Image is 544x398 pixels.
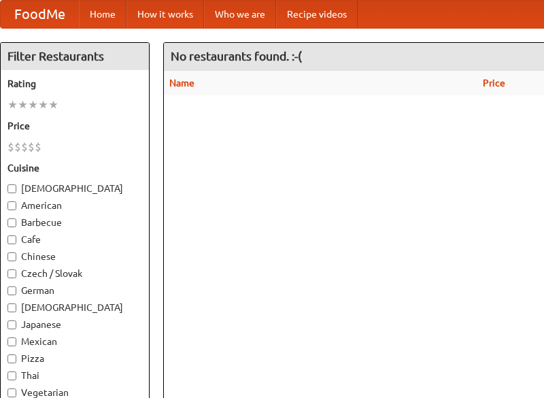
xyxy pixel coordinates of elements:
label: Japanese [7,318,142,331]
label: Thai [7,369,142,382]
input: [DEMOGRAPHIC_DATA] [7,303,16,312]
label: American [7,199,142,212]
label: [DEMOGRAPHIC_DATA] [7,301,142,314]
label: Chinese [7,250,142,263]
input: [DEMOGRAPHIC_DATA] [7,184,16,193]
a: Price [483,78,505,88]
a: Recipe videos [276,1,358,28]
li: $ [7,139,14,154]
h5: Rating [7,77,142,90]
input: Pizza [7,354,16,363]
label: German [7,284,142,297]
input: Cafe [7,235,16,244]
h5: Price [7,119,142,133]
li: ★ [38,97,48,112]
li: ★ [7,97,18,112]
li: ★ [18,97,28,112]
a: How it works [126,1,204,28]
li: $ [28,139,35,154]
li: $ [35,139,41,154]
input: Thai [7,371,16,380]
ng-pluralize: No restaurants found. :-( [171,50,302,63]
input: Mexican [7,337,16,346]
a: FoodMe [1,1,79,28]
input: Barbecue [7,218,16,227]
label: Pizza [7,352,142,365]
input: Vegetarian [7,388,16,397]
input: Chinese [7,252,16,261]
li: $ [21,139,28,154]
h4: Filter Restaurants [1,43,149,70]
label: Czech / Slovak [7,267,142,280]
label: [DEMOGRAPHIC_DATA] [7,182,142,195]
label: Barbecue [7,216,142,229]
label: Mexican [7,335,142,348]
a: Home [79,1,126,28]
input: Czech / Slovak [7,269,16,278]
label: Cafe [7,233,142,246]
input: Japanese [7,320,16,329]
li: ★ [28,97,38,112]
h5: Cuisine [7,161,142,175]
li: ★ [48,97,58,112]
input: German [7,286,16,295]
li: $ [14,139,21,154]
a: Who we are [204,1,276,28]
input: American [7,201,16,210]
a: Name [169,78,194,88]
